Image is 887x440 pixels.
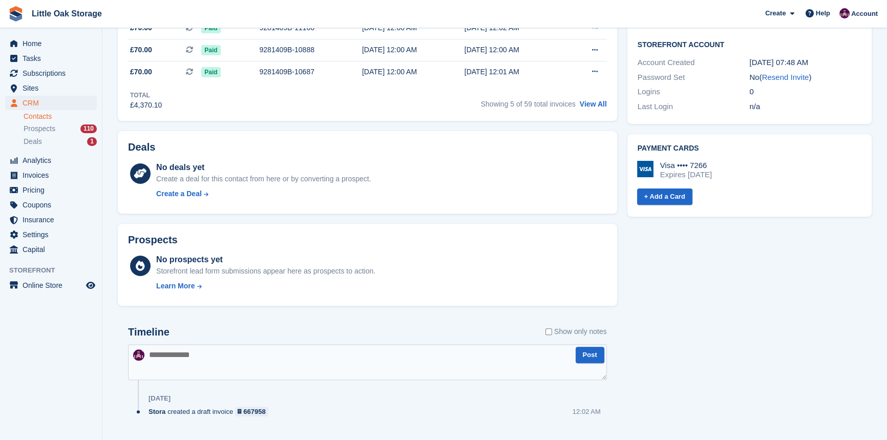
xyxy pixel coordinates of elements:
[749,86,861,98] div: 0
[243,407,265,416] div: 667958
[156,188,371,199] a: Create a Deal
[156,254,375,266] div: No prospects yet
[23,81,84,95] span: Sites
[23,278,84,292] span: Online Store
[5,227,97,242] a: menu
[156,281,375,291] a: Learn More
[23,198,84,212] span: Coupons
[130,67,152,77] span: £70.00
[749,57,861,69] div: [DATE] 07:48 AM
[156,174,371,184] div: Create a deal for this contact from here or by converting a prospect.
[5,51,97,66] a: menu
[545,326,552,337] input: Show only notes
[765,8,786,18] span: Create
[128,141,155,153] h2: Deals
[23,153,84,167] span: Analytics
[9,265,102,276] span: Storefront
[24,137,42,146] span: Deals
[130,45,152,55] span: £70.00
[5,81,97,95] a: menu
[149,407,165,416] span: Stora
[156,188,202,199] div: Create a Deal
[5,183,97,197] a: menu
[259,23,362,33] div: 9281409B-11166
[235,407,268,416] a: 667958
[128,326,170,338] h2: Timeline
[464,67,567,77] div: [DATE] 12:01 AM
[128,234,178,246] h2: Prospects
[464,45,567,55] div: [DATE] 12:00 AM
[851,9,878,19] span: Account
[362,67,464,77] div: [DATE] 12:00 AM
[637,161,653,177] img: Visa Logo
[149,407,273,416] div: created a draft invoice
[259,45,362,55] div: 9281409B-10888
[24,124,55,134] span: Prospects
[24,136,97,147] a: Deals 1
[573,407,601,416] div: 12:02 AM
[130,91,162,100] div: Total
[464,23,567,33] div: [DATE] 12:02 AM
[23,168,84,182] span: Invoices
[130,23,152,33] span: £70.00
[660,161,712,170] div: Visa •••• 7266
[5,168,97,182] a: menu
[23,183,84,197] span: Pricing
[749,101,861,113] div: n/a
[149,394,171,403] div: [DATE]
[660,170,712,179] div: Expires [DATE]
[130,100,162,111] div: £4,370.10
[759,73,812,81] span: ( )
[638,57,750,69] div: Account Created
[576,347,604,364] button: Post
[201,45,220,55] span: Paid
[80,124,97,133] div: 110
[23,242,84,257] span: Capital
[85,279,97,291] a: Preview store
[5,66,97,80] a: menu
[638,101,750,113] div: Last Login
[5,213,97,227] a: menu
[156,281,195,291] div: Learn More
[23,227,84,242] span: Settings
[259,67,362,77] div: 9281409B-10687
[5,36,97,51] a: menu
[816,8,830,18] span: Help
[5,242,97,257] a: menu
[156,161,371,174] div: No deals yet
[24,123,97,134] a: Prospects 110
[5,96,97,110] a: menu
[638,72,750,83] div: Password Set
[637,188,692,205] a: + Add a Card
[580,100,607,108] a: View All
[839,8,850,18] img: Morgen Aujla
[638,39,861,49] h2: Storefront Account
[481,100,576,108] span: Showing 5 of 59 total invoices
[8,6,24,22] img: stora-icon-8386f47178a22dfd0bd8f6a31ec36ba5ce8667c1dd55bd0f319d3a0aa187defe.svg
[133,349,144,361] img: Morgen Aujla
[362,45,464,55] div: [DATE] 12:00 AM
[5,198,97,212] a: menu
[201,67,220,77] span: Paid
[23,96,84,110] span: CRM
[87,137,97,146] div: 1
[762,73,809,81] a: Resend Invite
[638,144,861,153] h2: Payment cards
[749,72,861,83] div: No
[23,51,84,66] span: Tasks
[362,23,464,33] div: [DATE] 12:00 AM
[23,213,84,227] span: Insurance
[201,23,220,33] span: Paid
[23,36,84,51] span: Home
[23,66,84,80] span: Subscriptions
[5,278,97,292] a: menu
[638,86,750,98] div: Logins
[156,266,375,277] div: Storefront lead form submissions appear here as prospects to action.
[5,153,97,167] a: menu
[545,326,607,337] label: Show only notes
[28,5,106,22] a: Little Oak Storage
[24,112,97,121] a: Contacts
